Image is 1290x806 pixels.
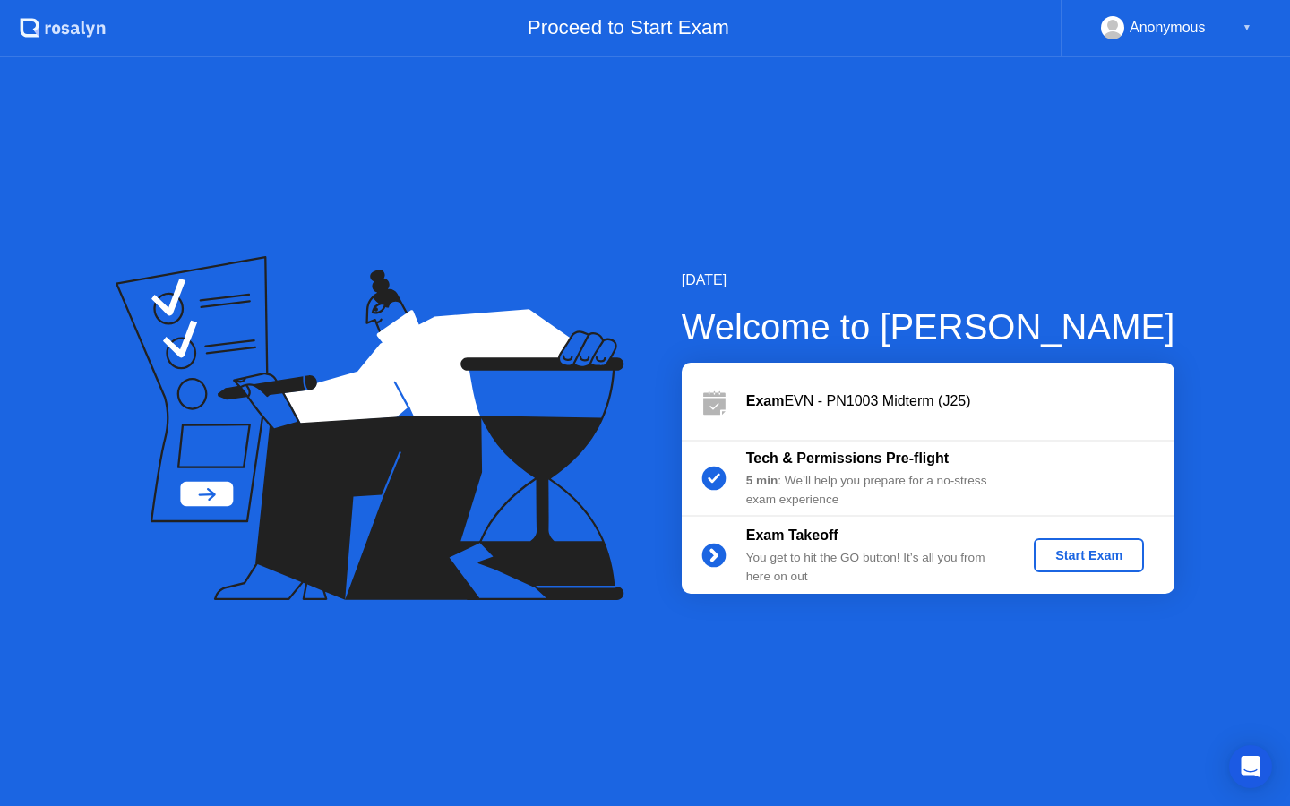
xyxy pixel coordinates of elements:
b: Exam Takeoff [746,527,838,543]
div: Open Intercom Messenger [1229,745,1272,788]
b: Tech & Permissions Pre-flight [746,450,949,466]
div: [DATE] [682,270,1175,291]
b: 5 min [746,474,778,487]
div: You get to hit the GO button! It’s all you from here on out [746,549,1004,586]
div: EVN - PN1003 Midterm (J25) [746,390,1174,412]
div: Welcome to [PERSON_NAME] [682,300,1175,354]
div: ▼ [1243,16,1251,39]
div: Anonymous [1130,16,1206,39]
b: Exam [746,393,785,408]
div: Start Exam [1041,548,1137,562]
div: : We’ll help you prepare for a no-stress exam experience [746,472,1004,509]
button: Start Exam [1034,538,1144,572]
